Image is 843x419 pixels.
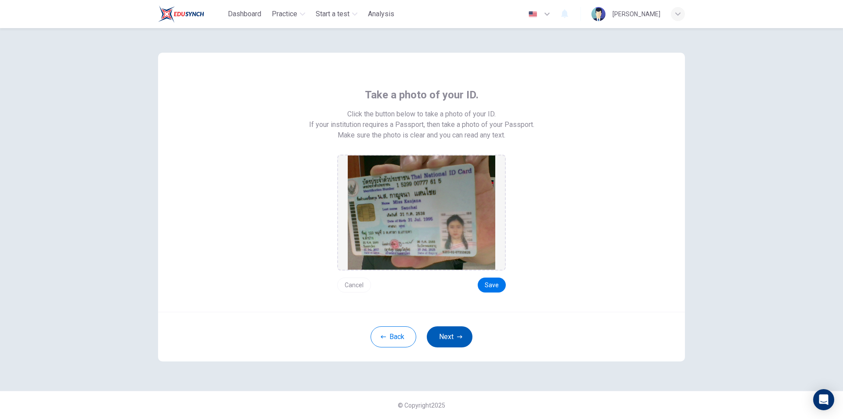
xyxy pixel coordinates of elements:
[272,9,297,19] span: Practice
[338,130,505,141] span: Make sure the photo is clear and you can read any text.
[316,9,349,19] span: Start a test
[365,88,479,102] span: Take a photo of your ID.
[309,109,534,130] span: Click the button below to take a photo of your ID. If your institution requires a Passport, then ...
[337,278,371,293] button: Cancel
[527,11,538,18] img: en
[612,9,660,19] div: [PERSON_NAME]
[591,7,605,21] img: Profile picture
[268,6,309,22] button: Practice
[228,9,261,19] span: Dashboard
[158,5,204,23] img: Train Test logo
[813,389,834,410] div: Open Intercom Messenger
[224,6,265,22] button: Dashboard
[368,9,394,19] span: Analysis
[364,6,398,22] button: Analysis
[348,155,495,270] img: preview screemshot
[371,326,416,347] button: Back
[478,278,506,293] button: Save
[427,326,472,347] button: Next
[398,402,445,409] span: © Copyright 2025
[158,5,224,23] a: Train Test logo
[312,6,361,22] button: Start a test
